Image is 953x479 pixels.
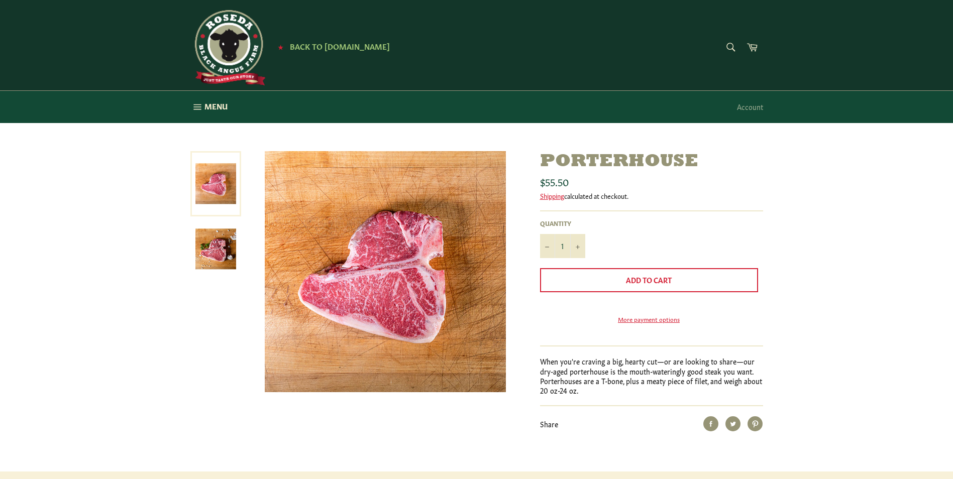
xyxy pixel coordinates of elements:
[290,41,390,51] span: Back to [DOMAIN_NAME]
[195,228,236,269] img: Porterhouse
[540,219,585,227] label: Quantity
[278,43,283,51] span: ★
[540,191,763,200] div: calculated at checkout.
[204,101,228,111] span: Menu
[570,234,585,258] button: Increase item quantity by one
[540,268,758,292] button: Add to Cart
[180,91,238,123] button: Menu
[265,151,506,392] img: Porterhouse
[190,10,266,85] img: Roseda Beef
[540,191,564,200] a: Shipping
[540,234,555,258] button: Reduce item quantity by one
[540,174,569,188] span: $55.50
[540,419,558,429] span: Share
[540,315,758,323] a: More payment options
[732,92,768,122] a: Account
[273,43,390,51] a: ★ Back to [DOMAIN_NAME]
[540,151,763,173] h1: Porterhouse
[626,275,672,285] span: Add to Cart
[540,356,763,395] p: When you're craving a big, hearty cut—or are looking to share—our dry-aged porterhouse is the mou...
